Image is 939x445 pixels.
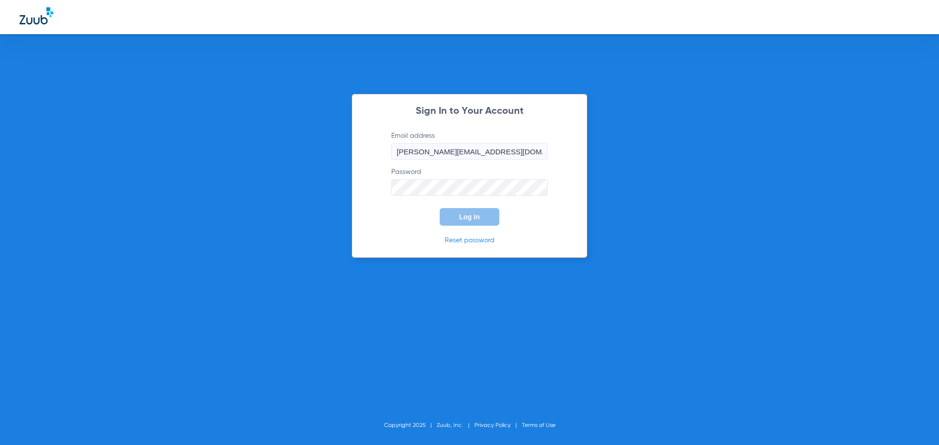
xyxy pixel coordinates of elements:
li: Zuub, Inc. [437,421,474,430]
input: Email address [391,143,548,160]
a: Terms of Use [522,423,556,428]
img: Zuub Logo [20,7,53,24]
label: Password [391,167,548,196]
label: Email address [391,131,548,160]
input: Password [391,179,548,196]
li: Copyright 2025 [384,421,437,430]
button: Log In [440,208,499,226]
span: Log In [459,213,480,221]
a: Reset password [445,237,494,244]
h2: Sign In to Your Account [377,106,562,116]
a: Privacy Policy [474,423,511,428]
